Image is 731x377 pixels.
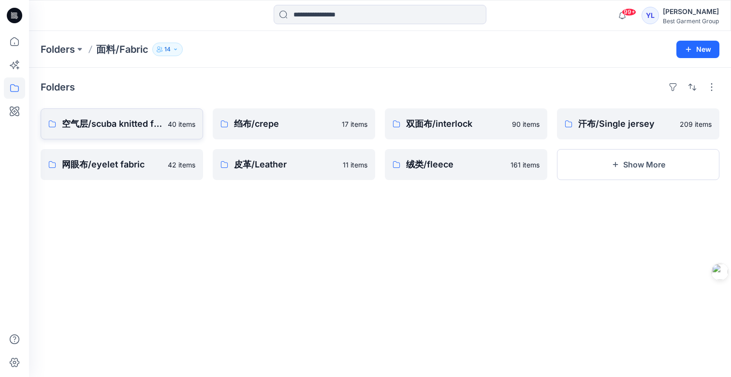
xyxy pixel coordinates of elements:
a: 空气层/scuba knitted fabric40 items [41,108,203,139]
p: 绒类/fleece [406,158,505,171]
a: 皮革/Leather11 items [213,149,375,180]
p: 皮革/Leather [234,158,337,171]
p: 面料/Fabric [96,43,148,56]
div: YL [642,7,659,24]
button: Show More [557,149,719,180]
p: 双面布/interlock [406,117,506,131]
a: 双面布/interlock90 items [385,108,547,139]
button: New [676,41,719,58]
div: Best Garment Group [663,17,719,25]
a: Folders [41,43,75,56]
p: 161 items [511,160,540,170]
div: [PERSON_NAME] [663,6,719,17]
p: 42 items [168,160,195,170]
span: 99+ [622,8,636,16]
p: 40 items [168,119,195,129]
h4: Folders [41,81,75,93]
p: 绉布/crepe [234,117,336,131]
p: 网眼布/eyelet fabric [62,158,162,171]
p: 汗布/Single jersey [578,117,674,131]
p: 11 items [343,160,367,170]
p: 90 items [512,119,540,129]
a: 汗布/Single jersey209 items [557,108,719,139]
a: 绉布/crepe17 items [213,108,375,139]
a: 绒类/fleece161 items [385,149,547,180]
p: 14 [164,44,171,55]
p: 空气层/scuba knitted fabric [62,117,162,131]
a: 网眼布/eyelet fabric42 items [41,149,203,180]
button: 14 [152,43,183,56]
p: 17 items [342,119,367,129]
p: 209 items [680,119,712,129]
